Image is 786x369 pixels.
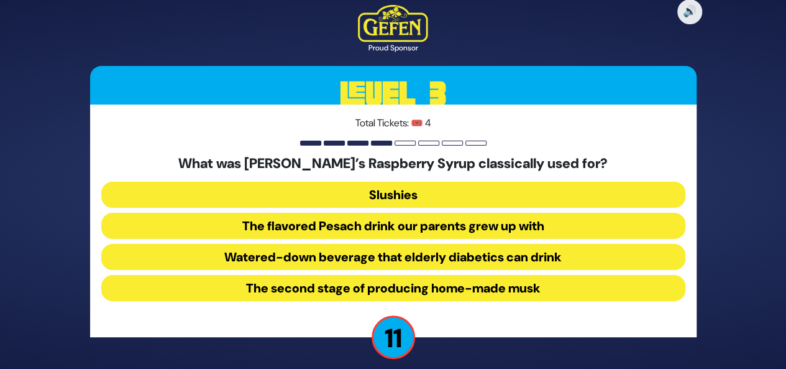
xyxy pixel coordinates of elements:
[90,66,697,122] h3: Level 3
[101,275,685,301] button: The second stage of producing home-made musk
[101,244,685,270] button: Watered-down beverage that elderly diabetics can drink
[372,315,415,359] p: 11
[358,42,428,54] div: Proud Sponsor
[101,213,685,239] button: The flavored Pesach drink our parents grew up with
[358,5,428,42] img: Kedem
[101,156,685,172] h5: What was [PERSON_NAME]’s Raspberry Syrup classically used for?
[101,182,685,208] button: Slushies
[101,116,685,131] p: Total Tickets: 🎟️ 4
